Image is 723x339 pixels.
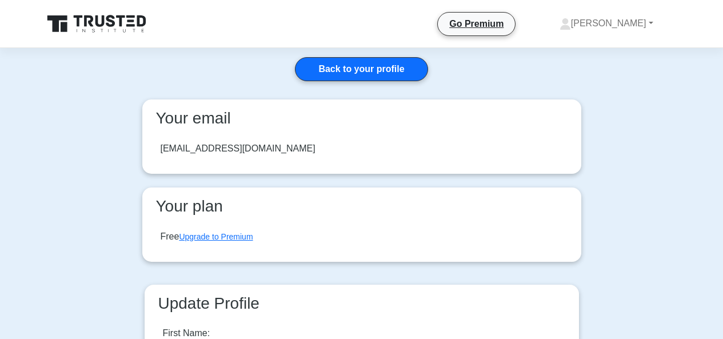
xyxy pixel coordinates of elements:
a: [PERSON_NAME] [532,12,681,35]
div: Free [161,230,253,244]
div: [EMAIL_ADDRESS][DOMAIN_NAME] [161,142,315,155]
a: Go Premium [442,17,510,31]
h3: Your plan [151,197,572,216]
a: Back to your profile [295,57,428,81]
h3: Update Profile [154,294,570,313]
h3: Your email [151,109,572,128]
a: Upgrade to Premium [179,232,253,241]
